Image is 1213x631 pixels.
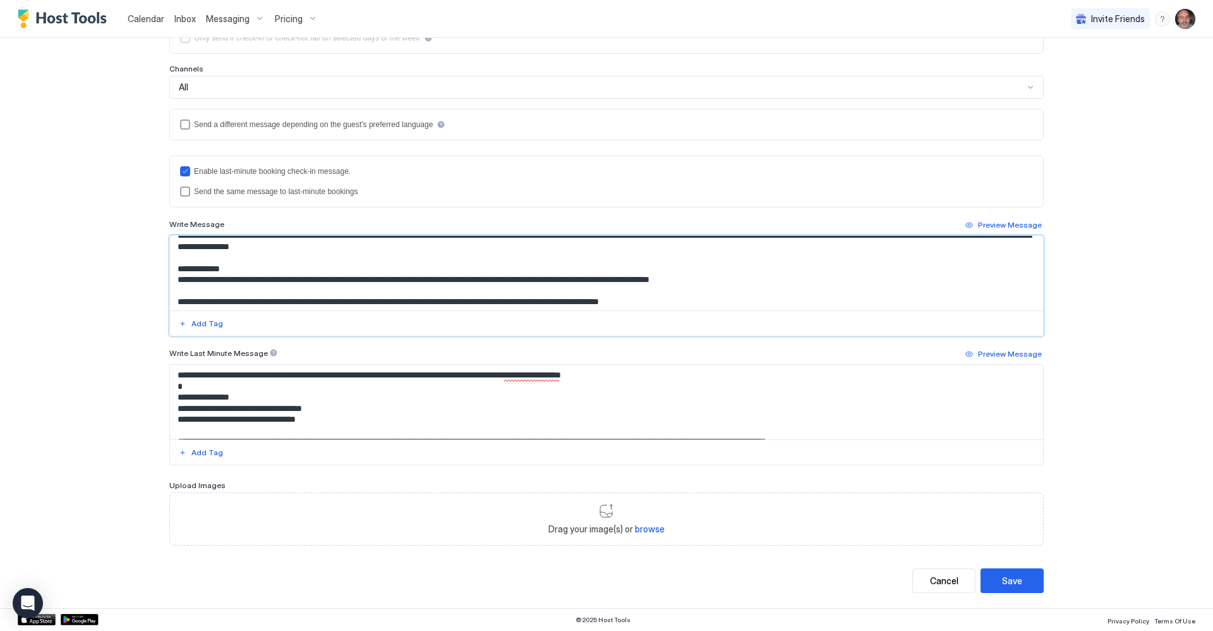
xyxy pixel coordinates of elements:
a: Privacy Policy [1107,613,1149,627]
span: Upload Images [169,481,226,490]
div: Add Tag [191,318,223,329]
div: Send a different message depending on the guest's preferred language [194,120,433,129]
span: Write Last Minute Message [169,348,268,358]
button: Cancel [912,568,975,593]
span: browse [635,524,665,534]
div: Save [1002,574,1022,587]
button: Add Tag [177,445,225,460]
button: Save [981,568,1044,593]
a: Host Tools Logo [18,9,112,28]
button: Add Tag [177,316,225,331]
div: lastMinuteMessageEnabled [180,166,1033,176]
div: isLimited [180,33,1033,43]
textarea: Input Field [170,365,1043,439]
div: menu [1155,11,1170,27]
span: All [179,82,188,93]
span: Channels [169,64,203,73]
div: Only send if check-in or check-out fall on selected days of the week [194,34,420,42]
span: Messaging [206,13,250,25]
textarea: Input Field [170,236,1043,310]
div: Preview Message [978,219,1042,231]
span: Write Message [169,219,224,229]
div: Open Intercom Messenger [13,588,43,618]
a: Calendar [128,12,164,25]
span: © 2025 Host Tools [576,616,631,624]
div: Enable last-minute booking check-in message. [194,167,351,176]
span: Privacy Policy [1107,617,1149,625]
div: languagesEnabled [180,119,1033,130]
button: Preview Message [963,217,1044,233]
button: Preview Message [963,346,1044,362]
div: Preview Message [978,348,1042,360]
span: Invite Friends [1091,13,1145,25]
a: Inbox [174,12,196,25]
a: Terms Of Use [1154,613,1195,627]
span: Pricing [275,13,303,25]
span: Terms Of Use [1154,617,1195,625]
div: lastMinuteMessageIsTheSame [180,187,1033,197]
div: Add Tag [191,447,223,458]
span: Drag your image(s) or [548,524,665,535]
div: Cancel [930,574,958,587]
a: App Store [18,614,56,625]
span: Calendar [128,13,164,24]
a: Google Play Store [61,614,99,625]
div: Send the same message to last-minute bookings [194,187,358,196]
span: Inbox [174,13,196,24]
div: User profile [1175,9,1195,29]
